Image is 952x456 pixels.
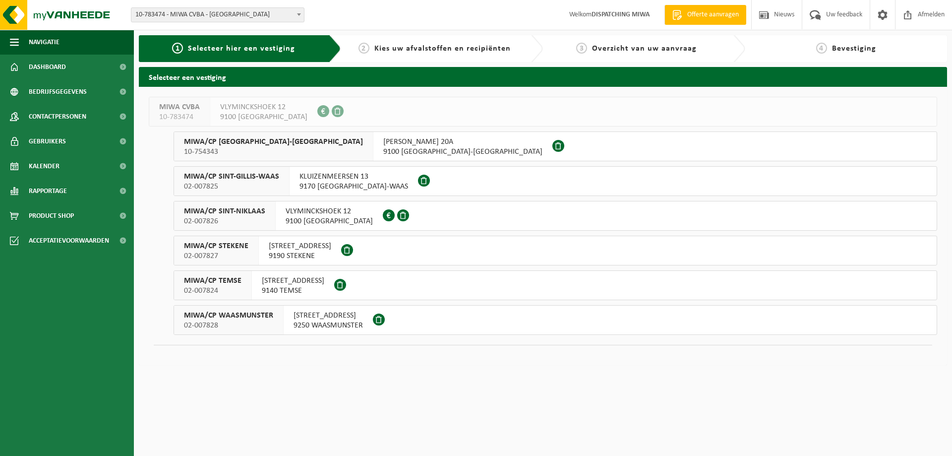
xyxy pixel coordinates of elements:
span: 3 [576,43,587,54]
span: 10-783474 - MIWA CVBA - SINT-NIKLAAS [131,7,304,22]
span: 02-007825 [184,182,279,192]
span: Product Shop [29,203,74,228]
span: 2 [358,43,369,54]
button: MIWA/CP TEMSE 02-007824 [STREET_ADDRESS]9140 TEMSE [174,270,937,300]
a: Offerte aanvragen [664,5,746,25]
span: 1 [172,43,183,54]
span: 10-783474 - MIWA CVBA - SINT-NIKLAAS [131,8,304,22]
span: 9250 WAASMUNSTER [294,321,363,330]
span: MIWA/CP [GEOGRAPHIC_DATA]-[GEOGRAPHIC_DATA] [184,137,363,147]
span: 9190 STEKENE [269,251,331,261]
span: [STREET_ADDRESS] [262,276,324,286]
span: 4 [816,43,827,54]
span: MIWA/CP WAASMUNSTER [184,311,273,321]
span: 02-007828 [184,321,273,330]
span: Navigatie [29,30,59,55]
span: [PERSON_NAME] 20A [383,137,542,147]
h2: Selecteer een vestiging [139,67,947,86]
span: Bedrijfsgegevens [29,79,87,104]
span: Kalender [29,154,59,179]
span: 9140 TEMSE [262,286,324,296]
span: Gebruikers [29,129,66,154]
button: MIWA/CP STEKENE 02-007827 [STREET_ADDRESS]9190 STEKENE [174,236,937,265]
span: 9170 [GEOGRAPHIC_DATA]-WAAS [299,182,408,192]
span: Dashboard [29,55,66,79]
span: 9100 [GEOGRAPHIC_DATA] [286,216,373,226]
span: 02-007826 [184,216,265,226]
span: MIWA/CP TEMSE [184,276,241,286]
span: [STREET_ADDRESS] [269,241,331,251]
strong: DISPATCHING MIWA [592,11,650,18]
span: 10-783474 [159,112,200,122]
span: Contactpersonen [29,104,86,129]
button: MIWA/CP WAASMUNSTER 02-007828 [STREET_ADDRESS]9250 WAASMUNSTER [174,305,937,335]
span: 10-754343 [184,147,363,157]
span: Bevestiging [832,45,876,53]
span: 02-007827 [184,251,248,261]
span: Acceptatievoorwaarden [29,228,109,253]
span: 9100 [GEOGRAPHIC_DATA]-[GEOGRAPHIC_DATA] [383,147,542,157]
span: MIWA/CP STEKENE [184,241,248,251]
span: Overzicht van uw aanvraag [592,45,697,53]
span: Offerte aanvragen [685,10,741,20]
span: KLUIZENMEERSEN 13 [299,172,408,182]
button: MIWA/CP SINT-GILLIS-WAAS 02-007825 KLUIZENMEERSEN 139170 [GEOGRAPHIC_DATA]-WAAS [174,166,937,196]
span: MIWA CVBA [159,102,200,112]
span: 9100 [GEOGRAPHIC_DATA] [220,112,307,122]
span: MIWA/CP SINT-GILLIS-WAAS [184,172,279,182]
span: 02-007824 [184,286,241,296]
span: VLYMINCKSHOEK 12 [286,206,373,216]
span: Rapportage [29,179,67,203]
span: Kies uw afvalstoffen en recipiënten [374,45,511,53]
span: Selecteer hier een vestiging [188,45,295,53]
span: [STREET_ADDRESS] [294,311,363,321]
span: VLYMINCKSHOEK 12 [220,102,307,112]
button: MIWA/CP [GEOGRAPHIC_DATA]-[GEOGRAPHIC_DATA] 10-754343 [PERSON_NAME] 20A9100 [GEOGRAPHIC_DATA]-[GE... [174,131,937,161]
span: MIWA/CP SINT-NIKLAAS [184,206,265,216]
button: MIWA/CP SINT-NIKLAAS 02-007826 VLYMINCKSHOEK 129100 [GEOGRAPHIC_DATA] [174,201,937,231]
